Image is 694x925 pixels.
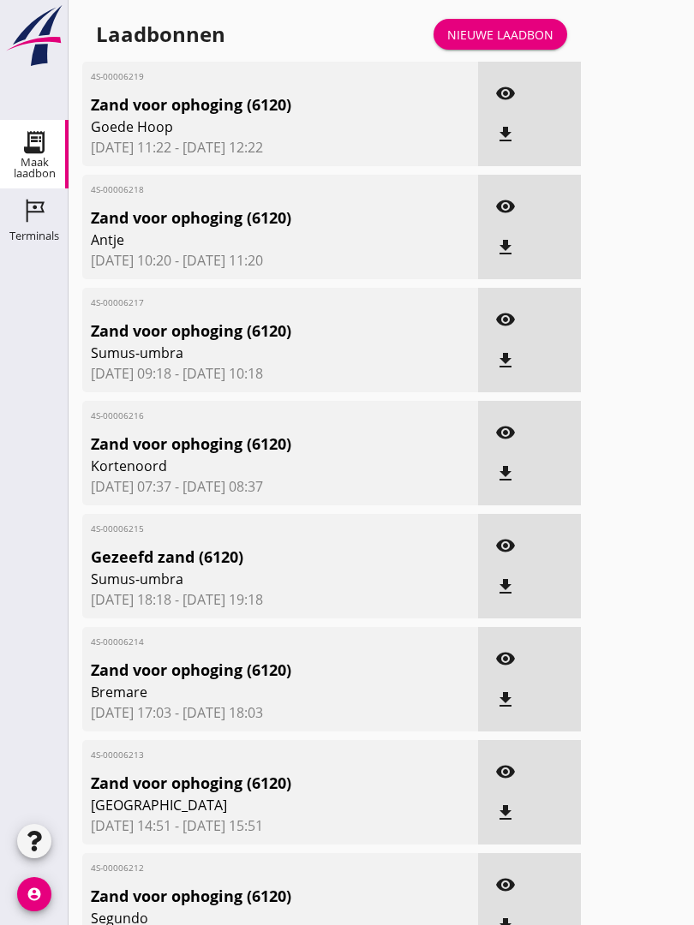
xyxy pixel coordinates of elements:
span: [DATE] 09:18 - [DATE] 10:18 [91,363,470,384]
span: [DATE] 10:20 - [DATE] 11:20 [91,250,470,271]
i: visibility [495,196,516,217]
span: Sumus-umbra [91,569,406,589]
i: visibility [495,761,516,782]
i: account_circle [17,877,51,911]
span: 4S-00006215 [91,522,406,535]
span: [DATE] 17:03 - [DATE] 18:03 [91,702,470,723]
span: 4S-00006217 [91,296,406,309]
i: visibility [495,83,516,104]
i: visibility [495,535,516,556]
i: visibility [495,309,516,330]
i: file_download [495,124,516,145]
span: Antje [91,230,406,250]
span: 4S-00006216 [91,409,406,422]
i: file_download [495,350,516,371]
i: file_download [495,803,516,823]
span: 4S-00006219 [91,70,406,83]
span: 4S-00006212 [91,862,406,874]
span: [DATE] 07:37 - [DATE] 08:37 [91,476,470,497]
span: Zand voor ophoging (6120) [91,885,406,908]
span: [DATE] 11:22 - [DATE] 12:22 [91,137,470,158]
span: Zand voor ophoging (6120) [91,93,406,116]
span: Bremare [91,682,406,702]
span: [DATE] 14:51 - [DATE] 15:51 [91,815,470,836]
div: Terminals [9,230,59,242]
span: Zand voor ophoging (6120) [91,433,406,456]
i: visibility [495,874,516,895]
span: Zand voor ophoging (6120) [91,206,406,230]
i: file_download [495,237,516,258]
i: file_download [495,463,516,484]
i: file_download [495,689,516,710]
a: Nieuwe laadbon [434,19,567,50]
img: logo-small.a267ee39.svg [3,4,65,68]
span: Zand voor ophoging (6120) [91,772,406,795]
span: [GEOGRAPHIC_DATA] [91,795,406,815]
span: Zand voor ophoging (6120) [91,659,406,682]
i: file_download [495,576,516,597]
span: Kortenoord [91,456,406,476]
span: Goede Hoop [91,116,406,137]
span: Zand voor ophoging (6120) [91,319,406,343]
i: visibility [495,422,516,443]
i: visibility [495,648,516,669]
span: 4S-00006213 [91,749,406,761]
span: [DATE] 18:18 - [DATE] 19:18 [91,589,470,610]
span: Gezeefd zand (6120) [91,546,406,569]
div: Laadbonnen [96,21,225,48]
span: Sumus-umbra [91,343,406,363]
span: 4S-00006218 [91,183,406,196]
div: Nieuwe laadbon [447,26,553,44]
span: 4S-00006214 [91,636,406,648]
